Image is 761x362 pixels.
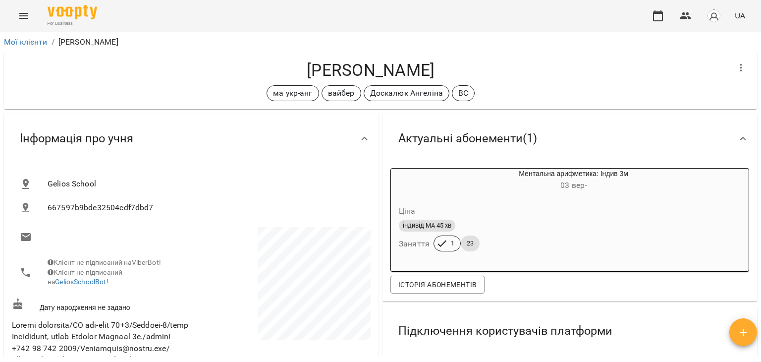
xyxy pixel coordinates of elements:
[52,36,54,48] li: /
[399,221,455,230] span: індивід МА 45 хв
[55,278,106,286] a: GeliosSchoolBot
[48,258,161,266] span: Клієнт не підписаний на ViberBot!
[398,279,477,291] span: Історія абонементів
[731,6,749,25] button: UA
[707,9,721,23] img: avatar_s.png
[4,113,379,164] div: Інформація про учня
[48,5,97,19] img: Voopty Logo
[20,131,133,146] span: Інформація про учня
[48,20,97,27] span: For Business
[390,276,485,294] button: Історія абонементів
[370,87,443,99] p: Доскалюк Ангеліна
[58,36,118,48] p: [PERSON_NAME]
[382,113,757,164] div: Актуальні абонементи(1)
[364,85,450,101] div: Доскалюк Ангеліна
[398,131,537,146] span: Актуальні абонементи ( 1 )
[560,181,587,190] span: 03 вер -
[10,296,191,314] div: Дату народження не задано
[4,37,48,47] a: Мої клієнти
[328,87,355,99] p: вайбер
[445,239,460,248] span: 1
[391,169,438,192] div: Ментальна арифметика: Індив 3м
[322,85,361,101] div: вайбер
[398,323,612,339] span: Підключення користувачів платформи
[399,237,430,251] h6: Заняття
[12,60,729,80] h4: [PERSON_NAME]
[461,239,480,248] span: 23
[438,169,708,192] div: Ментальна арифметика: Індив 3м
[12,4,36,28] button: Menu
[48,268,122,286] span: Клієнт не підписаний на !
[267,85,319,101] div: ма укр-анг
[4,36,757,48] nav: breadcrumb
[48,202,363,214] span: 667597b9bde32504cdf7dbd7
[382,305,757,357] div: Підключення користувачів платформи
[391,169,708,263] button: Ментальна арифметика: Індив 3м03 вер- Цінаіндивід МА 45 хвЗаняття123
[735,10,745,21] span: UA
[452,85,475,101] div: ВС
[273,87,312,99] p: ма укр-анг
[48,178,363,190] span: Gelios School
[399,204,416,218] h6: Ціна
[458,87,468,99] p: ВС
